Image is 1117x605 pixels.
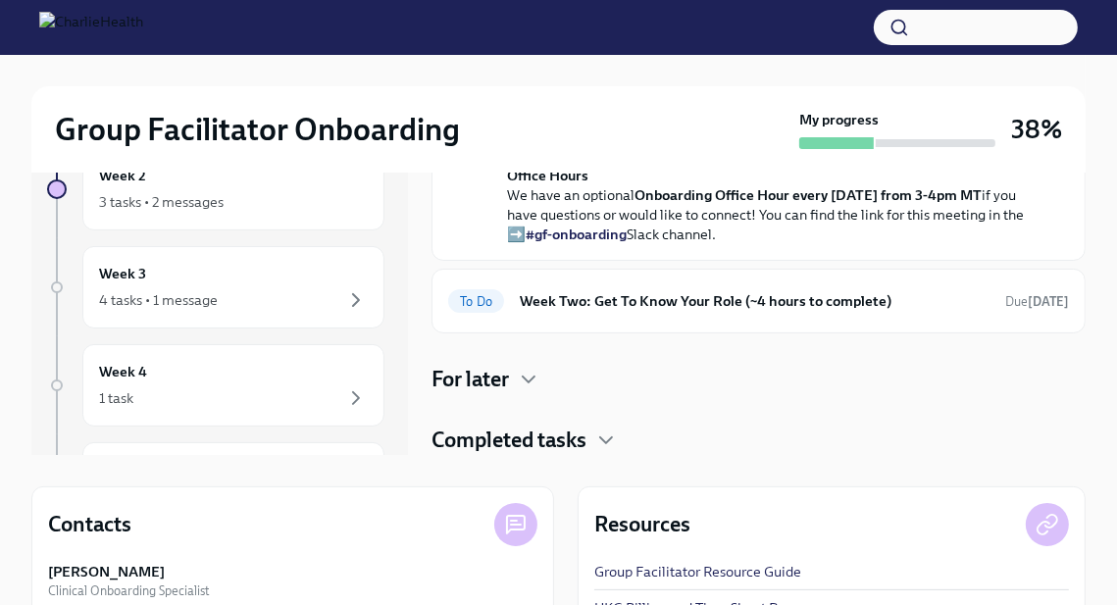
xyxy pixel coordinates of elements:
img: CharlieHealth [39,12,143,43]
strong: [DATE] [1028,294,1069,309]
div: 3 tasks • 2 messages [99,192,224,212]
strong: [PERSON_NAME] [48,562,165,581]
strong: Office Hours [507,167,588,184]
p: We have an optional if you have questions or would like to connect! You can find the link for thi... [507,166,1038,244]
h4: For later [432,365,509,394]
a: To DoWeek Two: Get To Know Your Role (~4 hours to complete)Due[DATE] [448,285,1069,317]
span: Clinical Onboarding Specialist [48,581,209,600]
strong: My progress [799,110,879,129]
h6: Week 3 [99,263,146,284]
div: 1 task [99,388,133,408]
div: 4 tasks • 1 message [99,290,218,310]
a: Group Facilitator Resource Guide [594,562,801,581]
a: Week 41 task [47,344,384,427]
h6: Week 2 [99,165,146,186]
h2: Group Facilitator Onboarding [55,110,460,149]
a: #gf-onboarding [526,226,627,243]
div: Completed tasks [432,426,1086,455]
a: Week 23 tasks • 2 messages [47,148,384,230]
span: To Do [448,294,504,309]
h6: Week 4 [99,361,147,382]
h6: Week Two: Get To Know Your Role (~4 hours to complete) [520,290,990,312]
span: August 18th, 2025 10:00 [1005,292,1069,311]
h3: 38% [1011,112,1062,147]
div: For later [432,365,1086,394]
h4: Contacts [48,510,131,539]
h4: Resources [594,510,690,539]
span: Due [1005,294,1069,309]
a: Week 34 tasks • 1 message [47,246,384,328]
h4: Completed tasks [432,426,586,455]
strong: Onboarding Office Hour every [DATE] from 3-4pm MT [635,186,982,204]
